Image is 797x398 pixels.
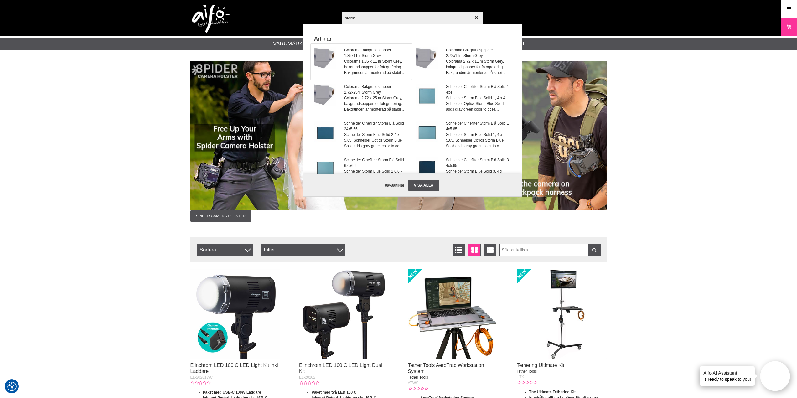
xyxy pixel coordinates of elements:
span: Colorama Bakgrundspapper 1.35x11m Storm Grey [344,47,408,59]
img: co_005.jpg [314,84,336,106]
span: Schneider Storm Blue Solid 3, 4 x 5.65. Schneider Optics Storm Blue Solid adds gray green color t... [446,168,510,185]
a: Colorama Bakgrundspapper 2.72x25m Storm GreyColorama 2.72 x 25 m Storm Grey, bakgrundspapper för ... [311,80,412,116]
img: Revisit consent button [7,382,17,391]
a: Schneider Cinefilter Storm Blå Solid 3 4x5.65Schneider Storm Blue Solid 3, 4 x 5.65. Schneider Op... [412,153,514,189]
img: 66-106256-stormblue.jpg [314,121,336,142]
img: 68-106144.jpg [314,157,336,179]
a: Schneider Cinefilter Storm Blå Solid 24x5.65Schneider Storm Blue Solid 2 4 x 5.65. Schneider Opti... [311,117,412,153]
span: Schneider Cinefilter Storm Blå Solid 3 4x5.65 [446,157,510,168]
span: Schneider Cinefilter Storm Blå Solid 1 6.6x6.6 [344,157,408,168]
span: Schneider Storm Blue Solid 1, 4 x 4. Schneider Optics Storm Blue Solid adds gray green color to o... [446,95,510,112]
span: Schneider Storm Blue Solid 1 6.6 x 6.6. Schneider Optics Storm Blue Solid adds gray green color t... [344,168,408,185]
strong: Artiklar [310,35,514,43]
a: Visa alla [408,180,439,191]
span: Schneider Storm Blue Solid 1, 4 x 5.65. Schneider Optics Storm Blue Solid adds gray green color t... [446,132,510,149]
span: Schneider Cinefilter Storm Blå Solid 24x5.65 [344,121,408,132]
input: Sök produkter ... [342,7,483,29]
span: Schneider Storm Blue Solid 2 4 x 5.65. Schneider Optics Storm Blue Solid adds gray green color to... [344,132,408,149]
img: logo.png [192,5,230,33]
span: Colorama Bakgrundspapper 2.72x25m Storm Grey [344,84,408,95]
button: Samtyckesinställningar [7,381,17,392]
a: Schneider Cinefilter Storm Blå Solid 1 4x5.65Schneider Storm Blue Solid 1, 4 x 5.65. Schneider Op... [412,117,514,153]
span: Colorama 2.72 x 11 m Storm Grey, bakgrundspapper för fotografering. Bakgrunden är monterad på sta... [446,59,510,75]
img: co_005.jpg [314,47,336,69]
span: Colorama Bakgrundspapper 2.72x11m Storm Grey [446,47,510,59]
span: 8 [385,183,387,188]
img: 68-106156-stormblue.jpg [416,121,438,142]
img: sc-68106356-stormblue-01.jpg [416,157,438,179]
span: artiklar [393,183,404,188]
span: Colorama 2.72 x 25 m Storm Grey, bakgrundspapper för fotografering. Bakgrunden är monterad på sta... [344,95,408,112]
span: av [387,183,391,188]
span: Colorama 1,35 x 11 m Storm Grey, bakgrundspapper för fotografering. Bakgrunden är monterad på sta... [344,59,408,75]
a: Varumärken [273,40,310,48]
a: Schneider Cinefilter Storm Blå Solid 1 4x4Schneider Storm Blue Solid 1, 4 x 4. Schneider Optics S... [412,80,514,116]
img: 68-106144-stormblue1.jpg [416,84,438,106]
a: Colorama Bakgrundspapper 1.35x11m Storm GreyColorama 1,35 x 11 m Storm Grey, bakgrundspapper för ... [311,44,412,80]
span: Schneider Cinefilter Storm Blå Solid 1 4x4 [446,84,510,95]
img: co_005.jpg [416,47,438,69]
a: Colorama Bakgrundspapper 2.72x11m Storm GreyColorama 2.72 x 11 m Storm Grey, bakgrundspapper för ... [412,44,514,80]
a: Schneider Cinefilter Storm Blå Solid 1 6.6x6.6Schneider Storm Blue Solid 1 6.6 x 6.6. Schneider O... [311,153,412,189]
span: Schneider Cinefilter Storm Blå Solid 1 4x5.65 [446,121,510,132]
span: 8 [391,183,393,188]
